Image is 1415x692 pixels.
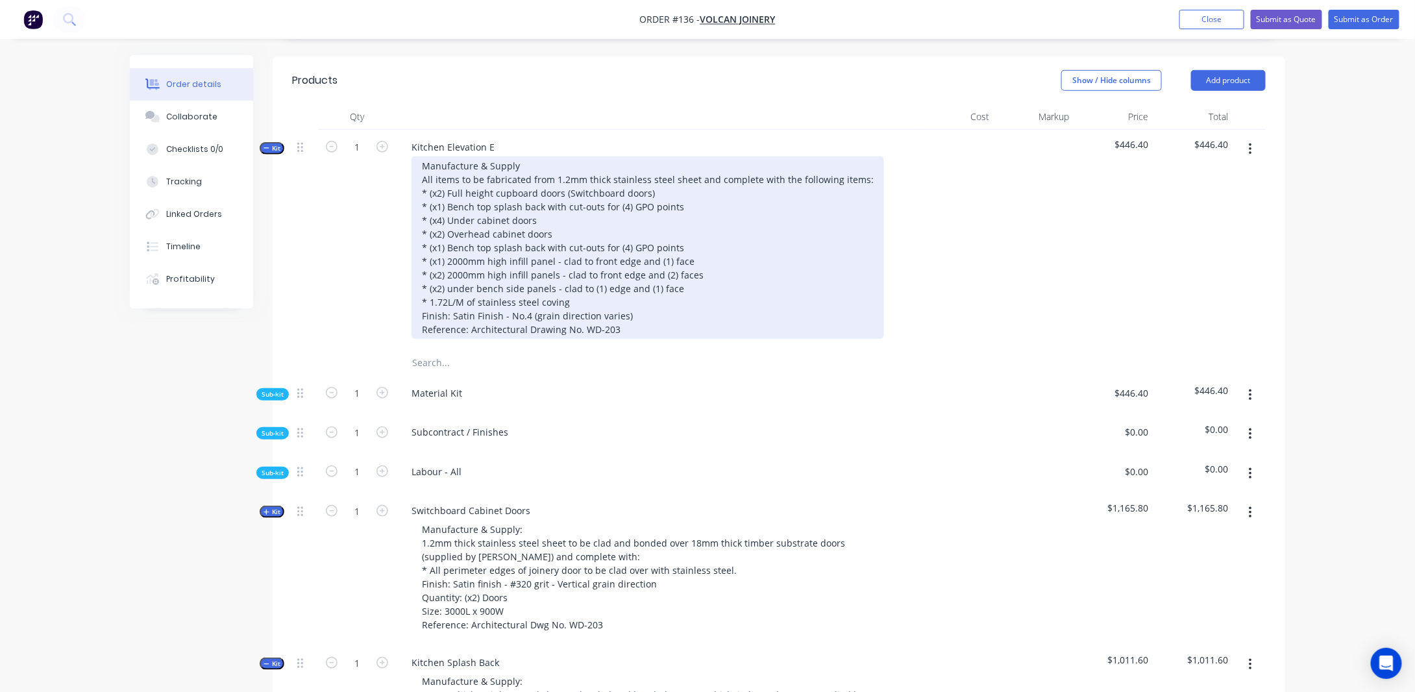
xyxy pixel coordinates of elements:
button: Submit as Order [1329,10,1399,29]
div: Price [1074,104,1154,130]
span: $1,011.60 [1159,653,1229,667]
span: Sub-kit [262,468,284,478]
span: Sub-kit [262,389,284,399]
span: $1,165.80 [1079,501,1149,515]
button: Checklists 0/0 [130,133,253,166]
span: $0.00 [1159,462,1229,476]
span: $446.40 [1159,138,1229,151]
span: $1,165.80 [1159,501,1229,515]
span: Sub-kit [262,428,284,438]
div: Tracking [166,176,202,188]
div: Markup [995,104,1075,130]
img: Factory [23,10,43,29]
button: Linked Orders [130,198,253,230]
div: Material Kit [401,384,473,402]
div: Manufacture & Supply All items to be fabricated from 1.2mm thick stainless steel sheet and comple... [412,156,884,339]
button: Collaborate [130,101,253,133]
div: Switchboard Cabinet Doors [401,501,541,520]
div: Qty [318,104,396,130]
button: Kit [260,506,284,518]
button: Show / Hide columns [1061,70,1162,91]
div: Checklists 0/0 [166,143,223,155]
span: $446.40 [1079,386,1149,400]
div: Labour - All [401,462,472,481]
div: Timeline [166,241,201,253]
input: Search... [412,350,671,376]
div: Order details [166,79,221,90]
button: Order details [130,68,253,101]
button: Kit [260,658,284,670]
span: Kit [264,659,280,669]
span: Order #136 - [640,14,700,26]
button: Close [1179,10,1244,29]
div: Linked Orders [166,208,222,220]
button: Submit as Quote [1251,10,1322,29]
button: Timeline [130,230,253,263]
button: Profitability [130,263,253,295]
div: Manufacture & Supply: 1.2mm thick stainless steel sheet to be clad and bonded over 18mm thick tim... [412,520,889,634]
div: Total [1154,104,1234,130]
div: Kitchen Splash Back [401,653,510,672]
div: Products [292,73,338,88]
button: Kit [260,142,284,154]
button: Add product [1191,70,1266,91]
span: Kit [264,143,280,153]
span: Kit [264,507,280,517]
div: Profitability [166,273,215,285]
div: Open Intercom Messenger [1371,648,1402,679]
span: $1,011.60 [1079,653,1149,667]
span: $0.00 [1079,465,1149,478]
span: $446.40 [1159,384,1229,397]
div: Cost [915,104,995,130]
button: Tracking [130,166,253,198]
span: $0.00 [1159,423,1229,436]
span: $0.00 [1079,425,1149,439]
a: Volcan Joinery [700,14,776,26]
div: Subcontract / Finishes [401,423,519,441]
div: Collaborate [166,111,217,123]
span: $446.40 [1079,138,1149,151]
div: Kitchen Elevation E [401,138,505,156]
